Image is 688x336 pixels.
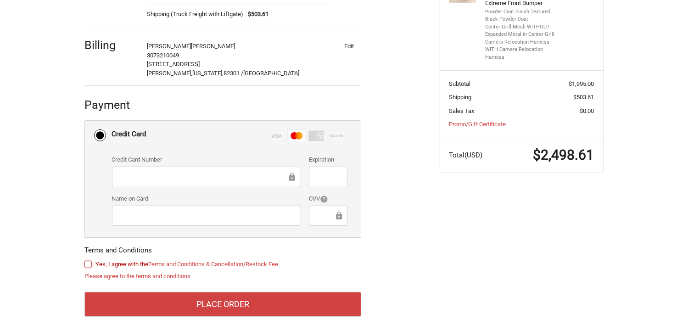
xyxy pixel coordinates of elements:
label: Expiration [309,155,347,164]
label: Please agree to the terms and conditions [84,273,361,280]
iframe: Chat Widget [642,292,688,336]
span: [PERSON_NAME] [147,43,191,50]
a: Promo/Gift Certificate [449,121,506,128]
span: Sales Tax [449,107,475,114]
span: 82301 / [224,70,244,77]
span: 3073210049 [147,52,179,59]
div: Credit Card [112,127,146,142]
label: CVV [309,194,347,203]
span: $503.61 [574,94,594,101]
span: Subtotal [449,80,471,87]
span: Yes, I agree with the [95,261,278,268]
button: Place Order [84,292,361,317]
span: [PERSON_NAME], [147,70,193,77]
li: Powder Coat Finish Textured Black Powder Coat [486,8,556,23]
h2: Payment [84,98,138,112]
h2: Billing [84,38,138,52]
span: [PERSON_NAME] [191,43,235,50]
span: Shipping [449,94,472,101]
span: [STREET_ADDRESS] [147,61,200,67]
span: $1,995.00 [569,80,594,87]
span: Total (USD) [449,151,483,159]
li: Camera Relocation Harness WITH Camera Relocation Harness [486,39,556,62]
label: Credit Card Number [112,155,300,164]
span: [GEOGRAPHIC_DATA] [244,70,300,77]
span: Shipping (Truck Freight with Liftgate) [147,10,244,19]
span: [US_STATE], [193,70,224,77]
legend: Terms and Conditions [84,245,152,260]
button: Edit [337,39,361,52]
span: $0.00 [580,107,594,114]
span: $2,498.61 [533,147,594,163]
li: Center Grill Mesh WITHOUT Expanded Metal in Center Grill [486,23,556,39]
a: Terms and Conditions & Cancellation/Restock Fee [148,261,278,268]
label: Name on Card [112,194,300,203]
span: $503.61 [244,10,269,19]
